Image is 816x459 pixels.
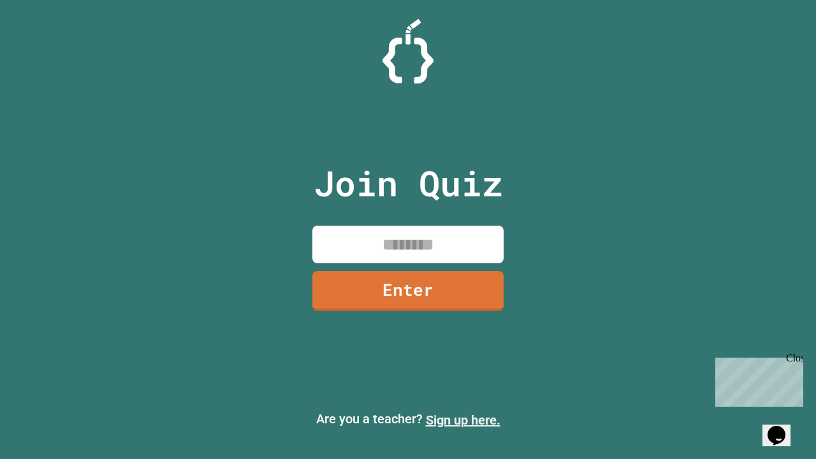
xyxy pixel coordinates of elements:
a: Enter [312,271,504,311]
iframe: chat widget [710,353,803,407]
p: Join Quiz [314,157,503,210]
img: Logo.svg [382,19,433,84]
iframe: chat widget [762,408,803,446]
p: Are you a teacher? [10,409,806,430]
a: Sign up here. [426,412,500,428]
div: Chat with us now!Close [5,5,88,81]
